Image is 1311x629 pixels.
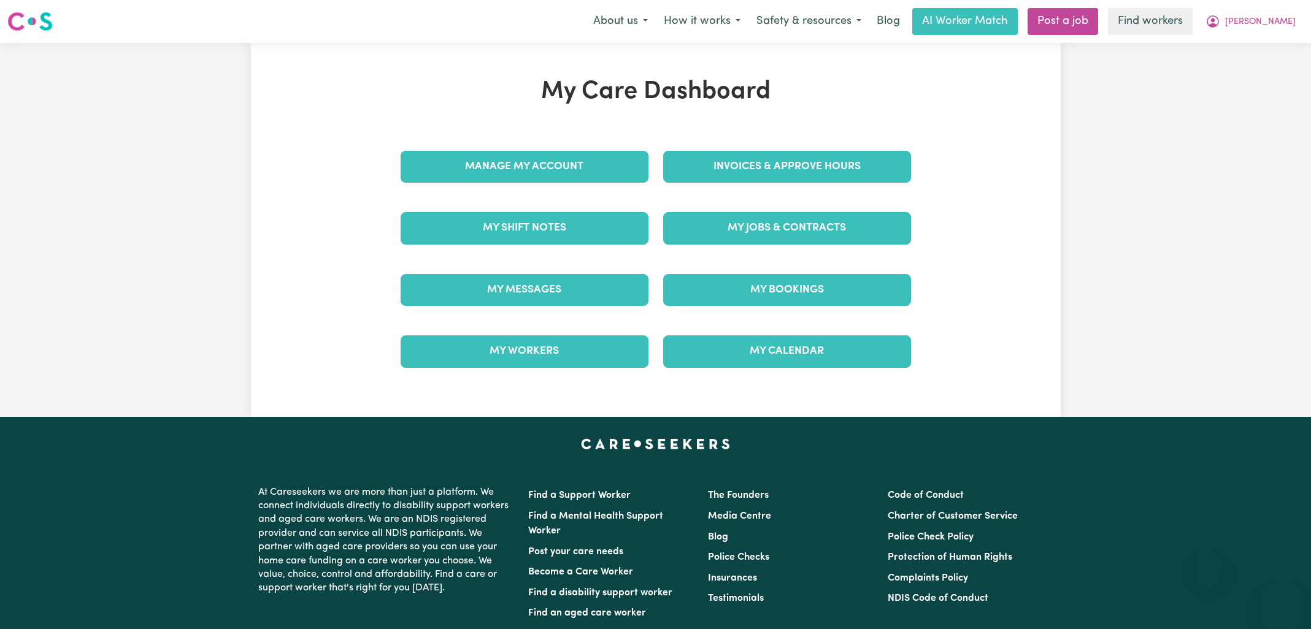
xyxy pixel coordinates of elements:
[748,9,869,34] button: Safety & resources
[393,77,918,107] h1: My Care Dashboard
[401,151,648,183] a: Manage My Account
[708,532,728,542] a: Blog
[912,8,1018,35] a: AI Worker Match
[1108,8,1193,35] a: Find workers
[528,490,631,500] a: Find a Support Worker
[1262,580,1301,619] iframe: Button to launch messaging window
[869,8,907,35] a: Blog
[888,490,964,500] a: Code of Conduct
[663,151,911,183] a: Invoices & Approve Hours
[1028,8,1098,35] a: Post a job
[528,567,633,577] a: Become a Care Worker
[888,573,968,583] a: Complaints Policy
[888,552,1012,562] a: Protection of Human Rights
[528,547,623,557] a: Post your care needs
[528,511,663,536] a: Find a Mental Health Support Worker
[708,593,764,603] a: Testimonials
[888,532,974,542] a: Police Check Policy
[708,490,769,500] a: The Founders
[656,9,748,34] button: How it works
[7,7,53,36] a: Careseekers logo
[401,212,648,244] a: My Shift Notes
[401,274,648,306] a: My Messages
[7,10,53,32] img: Careseekers logo
[708,511,771,521] a: Media Centre
[581,439,730,449] a: Careseekers home page
[258,481,513,600] p: At Careseekers we are more than just a platform. We connect individuals directly to disability su...
[528,588,672,598] a: Find a disability support worker
[663,274,911,306] a: My Bookings
[401,335,648,367] a: My Workers
[1225,15,1296,29] span: [PERSON_NAME]
[708,573,757,583] a: Insurances
[888,593,988,603] a: NDIS Code of Conduct
[663,335,911,367] a: My Calendar
[528,608,646,618] a: Find an aged care worker
[585,9,656,34] button: About us
[1198,9,1304,34] button: My Account
[1196,551,1221,575] iframe: Close message
[888,511,1018,521] a: Charter of Customer Service
[708,552,769,562] a: Police Checks
[663,212,911,244] a: My Jobs & Contracts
